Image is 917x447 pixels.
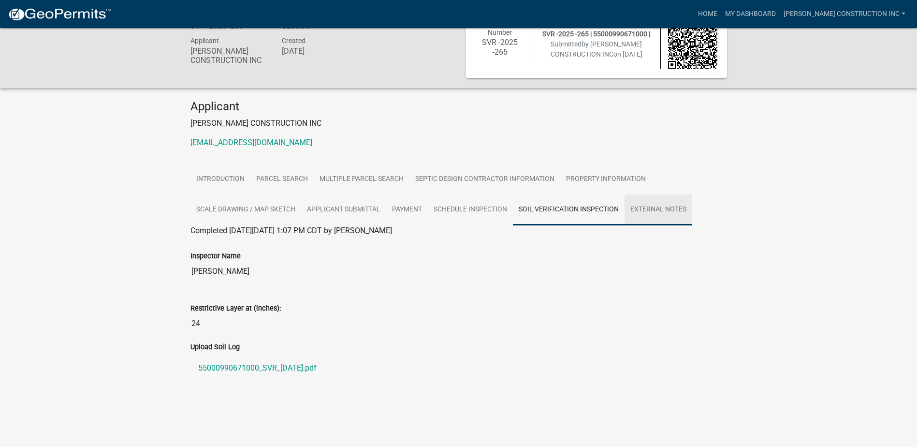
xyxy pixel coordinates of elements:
a: [EMAIL_ADDRESS][DOMAIN_NAME] [190,138,312,147]
a: External Notes [625,194,692,225]
a: Schedule Inspection [428,194,513,225]
a: [PERSON_NAME] CONSTRUCTION INC [780,5,909,23]
span: Submitted on [DATE] [551,40,642,58]
a: Property Information [560,164,652,195]
p: [PERSON_NAME] CONSTRUCTION INC [190,118,727,129]
h4: Applicant [190,100,727,114]
a: Applicant Submittal [301,194,386,225]
a: Home [694,5,721,23]
label: Restrictive Layer at (inches): [190,305,281,312]
a: Multiple Parcel Search [314,164,409,195]
label: Inspector Name [190,253,241,260]
a: 55000990671000_SVR_[DATE].pdf [190,357,727,380]
span: Completed [DATE][DATE] 1:07 PM CDT by [PERSON_NAME] [190,226,392,235]
span: Applicant [190,37,219,45]
label: Upload Soil Log [190,344,240,351]
span: by [PERSON_NAME] CONSTRUCTION INC [551,40,642,58]
h6: [DATE] [282,46,359,56]
a: Parcel search [250,164,314,195]
a: Payment [386,194,428,225]
a: Soil Verification Inspection [513,194,625,225]
a: Scale Drawing / Map Sketch [190,194,301,225]
a: My Dashboard [721,5,780,23]
a: Septic Design Contractor Information [409,164,560,195]
h6: [PERSON_NAME] CONSTRUCTION INC [190,46,268,65]
span: SVR -2025 -265 | 55000990671000 | [542,30,650,38]
span: Number [488,29,512,36]
a: Introduction [190,164,250,195]
img: QR code [668,19,717,69]
h6: SVR -2025 -265 [476,38,525,56]
span: Created [282,37,306,45]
